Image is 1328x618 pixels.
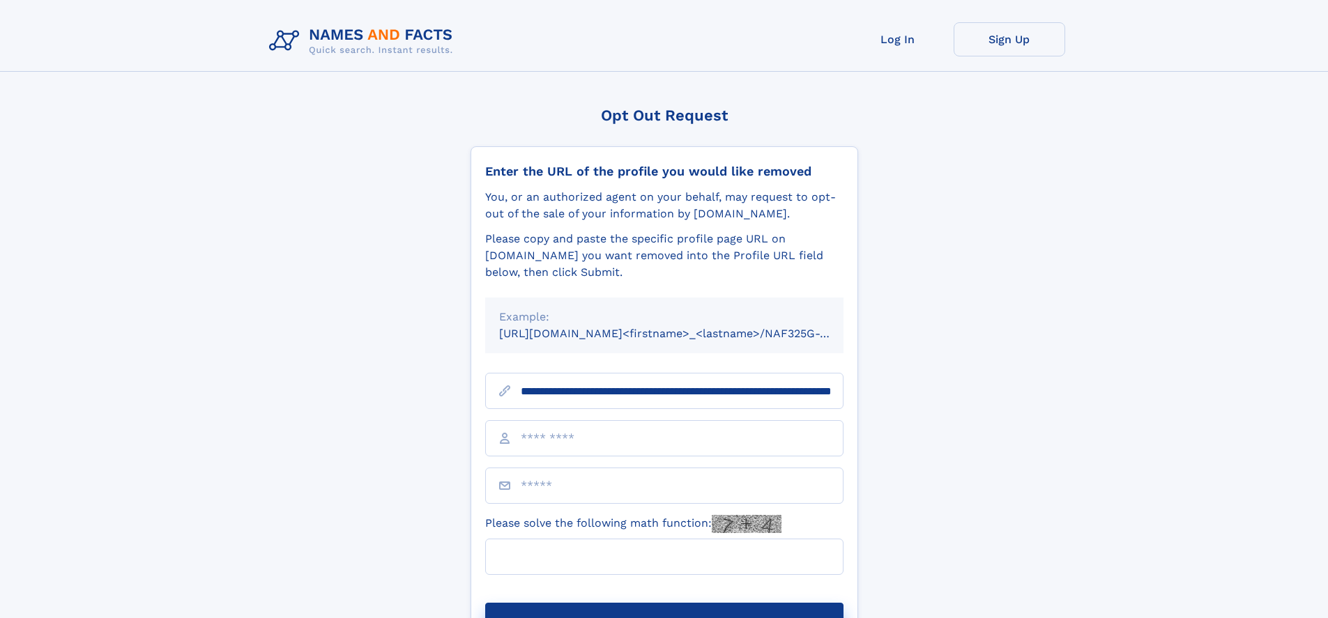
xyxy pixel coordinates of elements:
[954,22,1065,56] a: Sign Up
[485,189,844,222] div: You, or an authorized agent on your behalf, may request to opt-out of the sale of your informatio...
[485,515,781,533] label: Please solve the following math function:
[499,327,870,340] small: [URL][DOMAIN_NAME]<firstname>_<lastname>/NAF325G-xxxxxxxx
[485,164,844,179] div: Enter the URL of the profile you would like removed
[842,22,954,56] a: Log In
[471,107,858,124] div: Opt Out Request
[264,22,464,60] img: Logo Names and Facts
[499,309,830,325] div: Example:
[485,231,844,281] div: Please copy and paste the specific profile page URL on [DOMAIN_NAME] you want removed into the Pr...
